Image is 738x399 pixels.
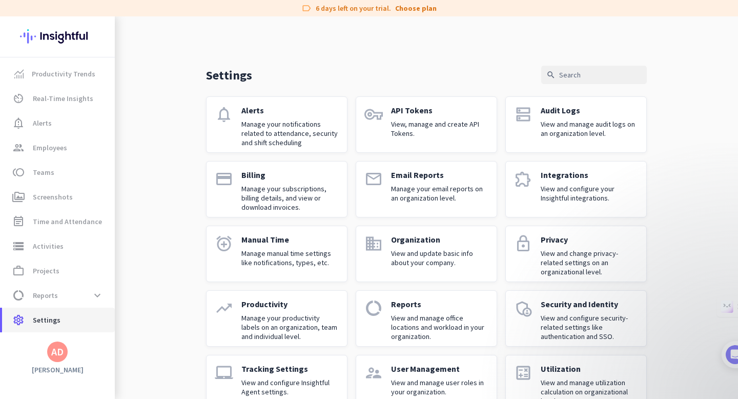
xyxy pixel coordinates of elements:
p: View and manage user roles in your organization. [391,378,488,396]
i: group [12,142,25,154]
p: Organization [391,234,488,245]
p: 4 steps [10,135,36,146]
p: Manage your subscriptions, billing details, and view or download invoices. [241,184,339,212]
a: trending_upProductivityManage your productivity labels on an organization, team and individual le... [206,290,347,347]
a: extensionIntegrationsView and configure your Insightful integrations. [505,161,647,217]
p: Manage your notifications related to attendance, security and shift scheduling [241,119,339,147]
p: Privacy [541,234,638,245]
i: data_usage [364,299,383,317]
a: dnsAudit LogsView and manage audit logs on an organization level. [505,96,647,153]
div: Initial tracking settings and how to edit them [39,295,174,316]
p: Tracking Settings [241,364,339,374]
p: Alerts [241,105,339,115]
div: Close [180,4,198,23]
p: About 10 minutes [131,135,195,146]
i: lock [514,234,532,253]
a: notification_importantAlerts [2,111,115,135]
p: Billing [241,170,339,180]
span: Real-Time Insights [33,92,93,105]
a: alarm_addManual TimeManage manual time settings like notifications, types, etc. [206,226,347,282]
p: API Tokens [391,105,488,115]
h1: Tasks [87,5,120,22]
p: Manage manual time settings like notifications, types, etc. [241,249,339,267]
i: label [301,3,312,13]
i: event_note [12,215,25,228]
i: dns [514,105,532,124]
span: Employees [33,142,67,154]
button: Help [102,320,154,361]
a: menu-itemProductivity Trends [2,62,115,86]
div: It's time to add your employees! This is crucial since Insightful will start collecting their act... [39,195,178,238]
span: Tasks [168,346,190,353]
i: laptop_mac [215,364,233,382]
p: Integrations [541,170,638,180]
i: extension [514,170,532,188]
p: Manage your productivity labels on an organization, team and individual level. [241,313,339,341]
i: alarm_add [215,234,233,253]
span: Reports [33,289,58,302]
p: Manual Time [241,234,339,245]
a: data_usageReportsView and manage office locations and workload in your organization. [356,290,497,347]
p: View and manage audit logs on an organization level. [541,119,638,138]
img: Insightful logo [20,16,95,56]
span: Home [15,346,36,353]
i: av_timer [12,92,25,105]
p: Settings [206,67,252,83]
p: View and change privacy-related settings on an organizational level. [541,249,638,276]
i: work_outline [12,265,25,277]
i: toll [12,166,25,178]
a: av_timerReal-Time Insights [2,86,115,111]
i: search [546,70,556,79]
p: Security and Identity [541,299,638,309]
button: Messages [51,320,102,361]
input: Search [541,66,647,84]
span: Messages [59,346,95,353]
img: menu-item [14,69,24,78]
div: [PERSON_NAME] from Insightful [57,110,169,121]
div: 🎊 Welcome to Insightful! 🎊 [14,39,191,76]
div: AD [51,347,64,357]
a: tollTeams [2,160,115,185]
i: settings [12,314,25,326]
i: notifications [215,105,233,124]
i: data_usage [12,289,25,302]
a: work_outlineProjects [2,258,115,283]
span: Activities [33,240,64,252]
i: calculate [514,364,532,382]
i: payment [215,170,233,188]
p: View and configure your Insightful integrations. [541,184,638,203]
i: perm_media [12,191,25,203]
a: perm_mediaScreenshots [2,185,115,209]
a: Choose plan [395,3,437,13]
i: email [364,170,383,188]
span: Time and Attendance [33,215,102,228]
span: Help [120,346,136,353]
span: Screenshots [33,191,73,203]
span: Alerts [33,117,52,129]
span: Productivity Trends [32,68,95,80]
p: Email Reports [391,170,488,180]
i: storage [12,240,25,252]
i: domain [364,234,383,253]
a: data_usageReportsexpand_more [2,283,115,308]
p: View, manage and create API Tokens. [391,119,488,138]
p: Reports [391,299,488,309]
a: lockPrivacyView and change privacy-related settings on an organizational level. [505,226,647,282]
a: admin_panel_settingsSecurity and IdentityView and configure security-related settings like authen... [505,290,647,347]
span: Projects [33,265,59,277]
a: event_noteTime and Attendance [2,209,115,234]
p: View and configure Insightful Agent settings. [241,378,339,396]
div: 1Add employees [19,175,186,191]
div: You're just a few steps away from completing the essential app setup [14,76,191,101]
i: notification_important [12,117,25,129]
p: View and update basic info about your company. [391,249,488,267]
i: admin_panel_settings [514,299,532,317]
a: vpn_keyAPI TokensView, manage and create API Tokens. [356,96,497,153]
i: supervisor_account [364,364,383,382]
button: expand_more [88,286,107,305]
a: groupEmployees [2,135,115,160]
p: User Management [391,364,488,374]
a: notificationsAlertsManage your notifications related to attendance, security and shift scheduling [206,96,347,153]
button: Add your employees [39,247,138,267]
a: storageActivities [2,234,115,258]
